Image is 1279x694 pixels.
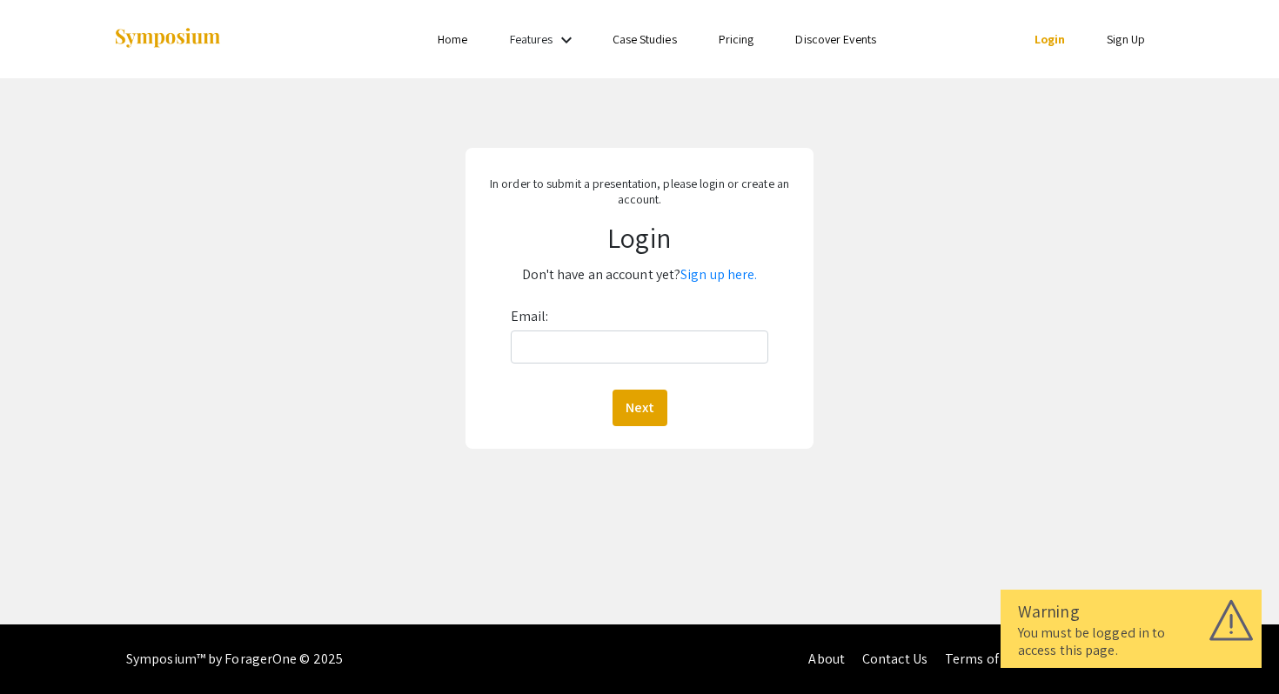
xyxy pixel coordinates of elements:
a: Features [510,31,553,47]
a: Discover Events [795,31,876,47]
h1: Login [479,221,801,254]
a: Sign up here. [680,265,757,284]
div: Warning [1018,598,1244,624]
mat-icon: Expand Features list [556,30,577,50]
a: Terms of Service [945,650,1044,668]
p: In order to submit a presentation, please login or create an account. [479,176,801,207]
button: Next [613,390,667,426]
a: Contact Us [862,650,927,668]
label: Email: [511,303,549,330]
a: Login [1035,31,1066,47]
a: Pricing [719,31,754,47]
div: You must be logged in to access this page. [1018,624,1244,659]
img: Symposium by ForagerOne [113,27,222,50]
p: Don't have an account yet? [479,261,801,289]
a: Case Studies [613,31,677,47]
div: Symposium™ by ForagerOne © 2025 [126,624,343,694]
a: About [808,650,845,668]
a: Sign Up [1107,31,1145,47]
a: Home [438,31,467,47]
